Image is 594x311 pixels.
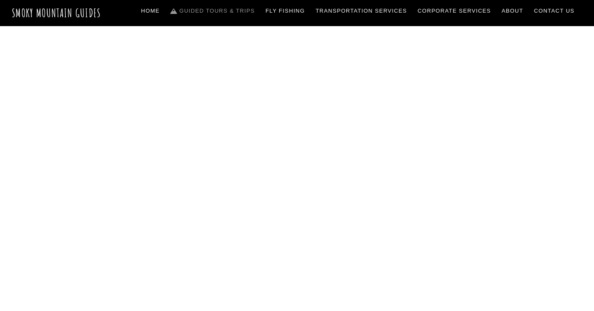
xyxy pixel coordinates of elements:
[415,2,495,20] a: Corporate Services
[138,2,163,20] a: Home
[192,153,402,187] span: Guided Trips & Tours
[498,2,527,20] a: About
[167,2,258,20] a: Guided Tours & Trips
[312,2,410,20] a: Transportation Services
[531,2,578,20] a: Contact Us
[262,2,308,20] a: Fly Fishing
[12,6,101,20] a: Smoky Mountain Guides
